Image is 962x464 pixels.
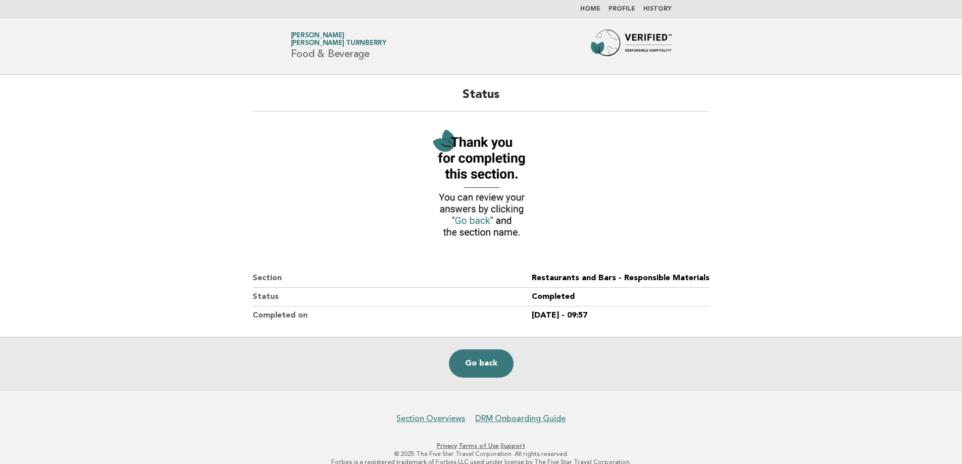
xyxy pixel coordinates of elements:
[172,450,790,458] p: © 2025 The Five Star Travel Corporation. All rights reserved.
[252,269,532,288] dt: Section
[291,40,386,47] span: [PERSON_NAME] Turnberry
[396,414,465,424] a: Section Overviews
[609,6,635,12] a: Profile
[459,442,499,449] a: Terms of Use
[291,33,386,59] h1: Food & Beverage
[500,442,525,449] a: Support
[291,32,386,46] a: [PERSON_NAME][PERSON_NAME] Turnberry
[532,269,710,288] dd: Restaurants and Bars - Responsible Materials
[252,288,532,306] dt: Status
[252,306,532,325] dt: Completed on
[591,30,672,62] img: Forbes Travel Guide
[580,6,600,12] a: Home
[532,288,710,306] dd: Completed
[532,306,710,325] dd: [DATE] - 09:57
[643,6,672,12] a: History
[425,124,536,245] img: Verified
[449,349,514,378] a: Go back
[437,442,457,449] a: Privacy
[475,414,566,424] a: DRM Onboarding Guide
[252,87,710,112] h2: Status
[172,442,790,450] p: · ·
